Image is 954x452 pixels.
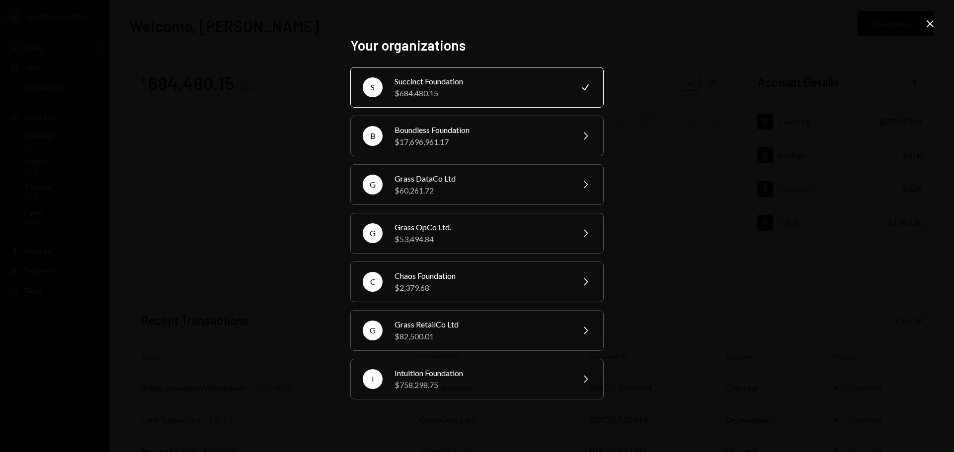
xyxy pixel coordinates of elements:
[350,116,604,156] button: BBoundless Foundation$17,696,961.17
[395,124,567,136] div: Boundless Foundation
[363,223,383,243] div: G
[350,359,604,399] button: IIntuition Foundation$758,298.75
[395,185,567,196] div: $60,261.72
[395,330,567,342] div: $82,500.01
[363,175,383,194] div: G
[395,87,567,99] div: $684,480.15
[350,67,604,108] button: SSuccinct Foundation$684,480.15
[395,136,567,148] div: $17,696,961.17
[395,173,567,185] div: Grass DataCo Ltd
[350,36,604,55] h2: Your organizations
[350,213,604,254] button: GGrass OpCo Ltd.$53,494.84
[395,221,567,233] div: Grass OpCo Ltd.
[363,369,383,389] div: I
[350,310,604,351] button: GGrass RetailCo Ltd$82,500.01
[395,270,567,282] div: Chaos Foundation
[395,233,567,245] div: $53,494.84
[363,126,383,146] div: B
[395,319,567,330] div: Grass RetailCo Ltd
[350,164,604,205] button: GGrass DataCo Ltd$60,261.72
[395,75,567,87] div: Succinct Foundation
[395,379,567,391] div: $758,298.75
[363,272,383,292] div: C
[350,261,604,302] button: CChaos Foundation$2,379.68
[363,321,383,340] div: G
[363,77,383,97] div: S
[395,367,567,379] div: Intuition Foundation
[395,282,567,294] div: $2,379.68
